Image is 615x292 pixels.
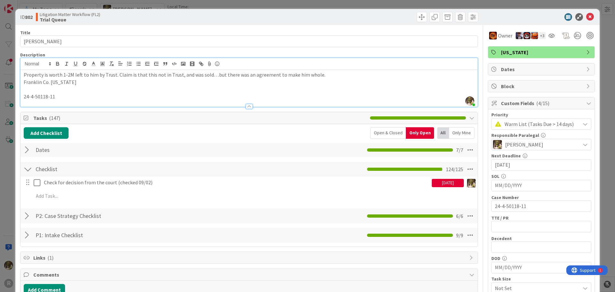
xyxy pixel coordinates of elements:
div: Only Mine [449,127,474,139]
img: KA [531,32,538,39]
span: Dates [501,65,583,73]
img: JS [523,32,530,39]
span: 6 / 6 [456,212,463,220]
p: Franklin Co. [US_STATE] [24,79,474,86]
p: Property is worth 1-2M left to him by Trust. Claim is that this not in Trust, and was sold…but th... [24,71,474,79]
label: Case Number [491,195,519,200]
span: Comments [33,271,466,279]
label: TTE / PR [491,215,509,221]
input: Add Checklist... [33,229,177,241]
div: Open & Closed [370,127,406,139]
span: ( 1 ) [47,254,53,261]
span: [US_STATE] [501,48,583,56]
span: ( 147 ) [49,115,60,121]
div: Next Deadline [491,154,591,158]
input: MM/DD/YYYY [495,262,588,273]
input: type card name here... [20,36,478,47]
img: TR [489,32,497,39]
input: Add Checklist... [33,144,177,156]
div: DOD [491,256,591,261]
b: Trial Queue [40,17,100,22]
label: Decedent [491,236,512,241]
p: 24-4-50118-11 [24,93,474,100]
span: ID [20,13,33,21]
div: Only Open [406,127,434,139]
span: Support [13,1,29,9]
img: yW9LRPfq2I1p6cQkqhMnMPjKb8hcA9gF.jpg [465,96,474,105]
div: Priority [491,113,591,117]
input: MM/DD/YYYY [495,180,588,191]
span: Links [33,254,466,262]
span: Block [501,82,583,90]
span: 7 / 7 [456,146,463,154]
span: ( 4/15 ) [536,100,549,106]
div: 1 [33,3,35,8]
span: Owner [498,32,512,39]
img: ML [516,32,523,39]
span: Tasks [33,114,367,122]
span: Warm List (Tasks Due > 14 days) [504,120,577,129]
span: 124 / 125 [446,165,463,173]
img: DG [493,140,502,149]
p: Check for decision from the court (checked 09/02) [44,179,429,186]
span: Litigation Matter Workflow (FL2) [40,12,100,17]
label: Title [20,30,30,36]
div: All [437,127,449,139]
div: Responsible Paralegal [491,133,591,138]
div: + 3 [539,32,546,39]
span: 9 / 9 [456,231,463,239]
b: 802 [25,14,33,20]
div: SOL [491,174,591,179]
img: DG [467,179,476,188]
input: Add Checklist... [33,163,177,175]
span: Description [20,52,45,58]
span: Custom Fields [501,99,583,107]
input: Add Checklist... [33,210,177,222]
div: [DATE] [432,179,464,187]
input: MM/DD/YYYY [495,160,588,171]
button: Add Checklist [24,127,69,139]
div: Task Size [491,277,591,281]
span: [PERSON_NAME] [505,141,543,148]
